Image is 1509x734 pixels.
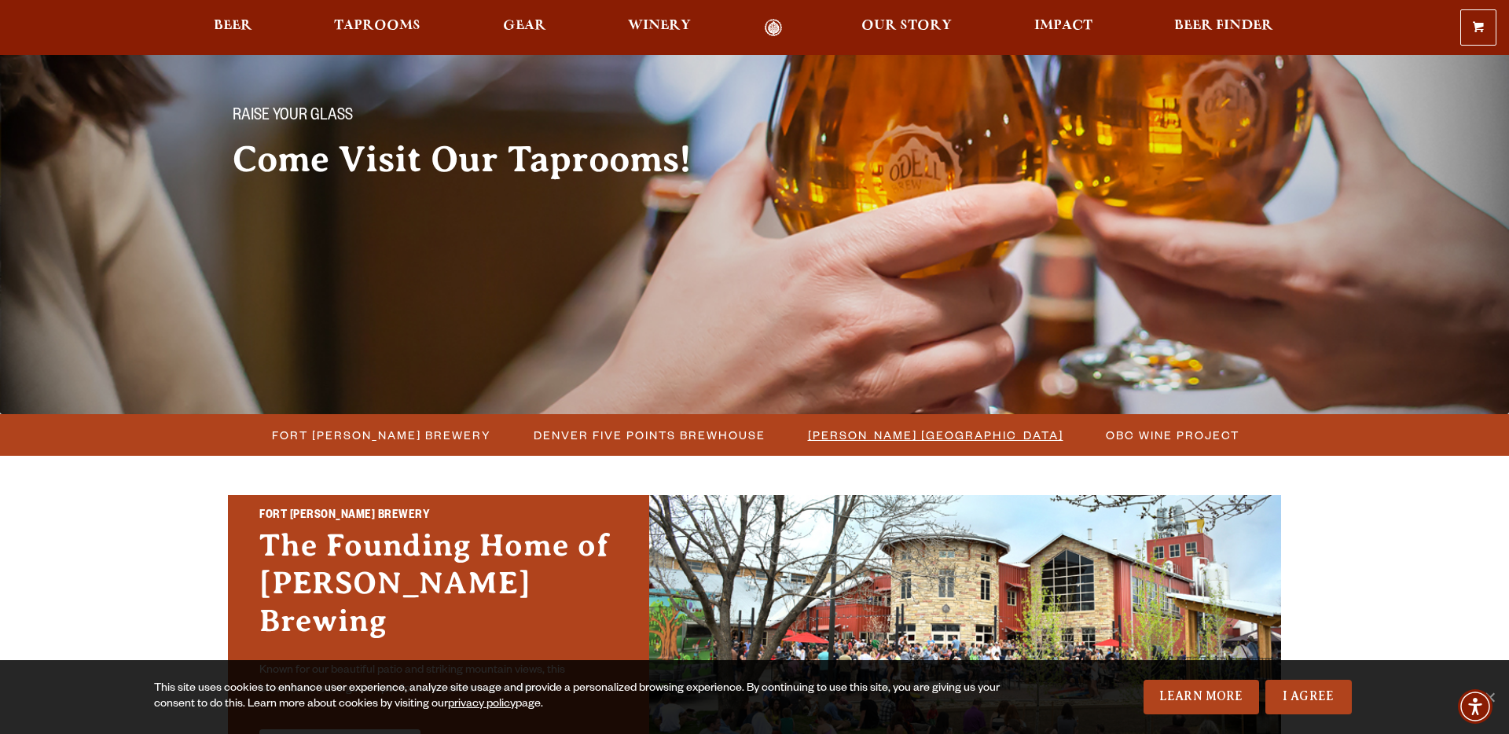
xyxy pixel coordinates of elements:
div: This site uses cookies to enhance user experience, analyze site usage and provide a personalized ... [154,681,1012,713]
span: Beer [214,20,252,32]
h2: Come Visit Our Taprooms! [233,140,723,179]
h3: The Founding Home of [PERSON_NAME] Brewing [259,527,618,655]
a: I Agree [1265,680,1352,714]
a: Gear [493,19,556,37]
span: Impact [1034,20,1092,32]
a: Odell Home [743,19,802,37]
a: Learn More [1144,680,1259,714]
a: Beer Finder [1164,19,1283,37]
a: Taprooms [324,19,431,37]
span: Our Story [861,20,952,32]
span: Winery [628,20,691,32]
span: Denver Five Points Brewhouse [534,424,766,446]
span: Taprooms [334,20,420,32]
span: Gear [503,20,546,32]
a: Denver Five Points Brewhouse [524,424,773,446]
span: OBC Wine Project [1106,424,1239,446]
a: OBC Wine Project [1096,424,1247,446]
span: Beer Finder [1174,20,1273,32]
div: Accessibility Menu [1458,689,1492,724]
a: Fort [PERSON_NAME] Brewery [263,424,499,446]
a: Our Story [851,19,962,37]
h2: Fort [PERSON_NAME] Brewery [259,506,618,527]
a: privacy policy [448,699,516,711]
span: Raise your glass [233,107,353,127]
a: Winery [618,19,701,37]
a: Beer [204,19,263,37]
a: [PERSON_NAME] [GEOGRAPHIC_DATA] [799,424,1071,446]
a: Impact [1024,19,1103,37]
span: [PERSON_NAME] [GEOGRAPHIC_DATA] [808,424,1063,446]
span: Fort [PERSON_NAME] Brewery [272,424,491,446]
